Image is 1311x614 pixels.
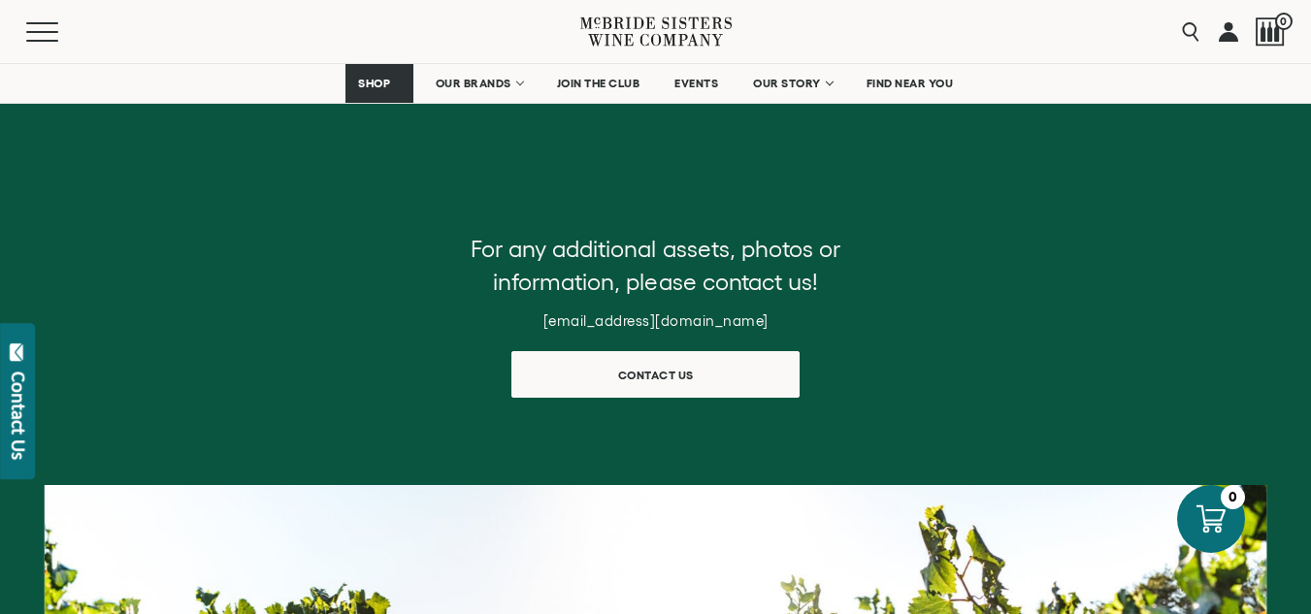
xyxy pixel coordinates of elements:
[1221,485,1245,509] div: 0
[674,77,718,90] span: EVENTS
[358,77,391,90] span: SHOP
[854,64,967,103] a: FIND NEAR YOU
[26,22,96,42] button: Mobile Menu Trigger
[9,372,28,460] div: Contact Us
[544,64,653,103] a: JOIN THE CLUB
[584,356,728,394] span: Contact us
[462,233,850,298] p: For any additional assets, photos or information, please contact us!
[557,77,640,90] span: JOIN THE CLUB
[345,64,413,103] a: SHOP
[753,77,821,90] span: OUR STORY
[867,77,954,90] span: FIND NEAR YOU
[423,64,535,103] a: OUR BRANDS
[462,312,850,330] h6: [EMAIL_ADDRESS][DOMAIN_NAME]
[511,351,800,398] a: Contact us
[662,64,731,103] a: EVENTS
[740,64,844,103] a: OUR STORY
[1275,13,1293,30] span: 0
[436,77,511,90] span: OUR BRANDS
